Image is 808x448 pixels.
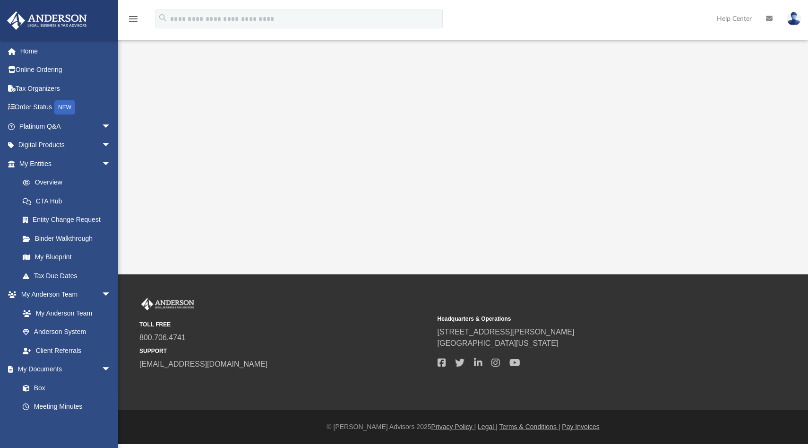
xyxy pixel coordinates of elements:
[13,192,125,211] a: CTA Hub
[7,98,125,117] a: Order StatusNEW
[787,12,801,26] img: User Pic
[102,154,120,174] span: arrow_drop_down
[7,61,125,79] a: Online Ordering
[128,18,139,25] a: menu
[7,79,125,98] a: Tax Organizers
[139,360,267,368] a: [EMAIL_ADDRESS][DOMAIN_NAME]
[13,229,125,248] a: Binder Walkthrough
[13,266,125,285] a: Tax Due Dates
[128,13,139,25] i: menu
[139,298,196,310] img: Anderson Advisors Platinum Portal
[7,117,125,136] a: Platinum Q&Aarrow_drop_down
[499,423,560,430] a: Terms & Conditions |
[562,423,599,430] a: Pay Invoices
[7,42,125,61] a: Home
[13,416,116,435] a: Forms Library
[13,341,120,360] a: Client Referrals
[102,136,120,155] span: arrow_drop_down
[139,320,431,329] small: TOLL FREE
[7,154,125,173] a: My Entitiesarrow_drop_down
[118,422,808,432] div: © [PERSON_NAME] Advisors 2025
[13,378,116,397] a: Box
[438,339,559,347] a: [GEOGRAPHIC_DATA][US_STATE]
[478,423,498,430] a: Legal |
[7,360,120,379] a: My Documentsarrow_drop_down
[13,323,120,342] a: Anderson System
[438,315,729,323] small: Headquarters & Operations
[102,360,120,379] span: arrow_drop_down
[438,328,575,336] a: [STREET_ADDRESS][PERSON_NAME]
[102,285,120,305] span: arrow_drop_down
[7,285,120,304] a: My Anderson Teamarrow_drop_down
[54,100,75,114] div: NEW
[13,304,116,323] a: My Anderson Team
[13,211,125,229] a: Entity Change Request
[13,248,120,267] a: My Blueprint
[158,13,168,23] i: search
[431,423,476,430] a: Privacy Policy |
[139,347,431,355] small: SUPPORT
[139,334,186,342] a: 800.706.4741
[4,11,90,30] img: Anderson Advisors Platinum Portal
[7,136,125,155] a: Digital Productsarrow_drop_down
[102,117,120,136] span: arrow_drop_down
[13,397,120,416] a: Meeting Minutes
[13,173,125,192] a: Overview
